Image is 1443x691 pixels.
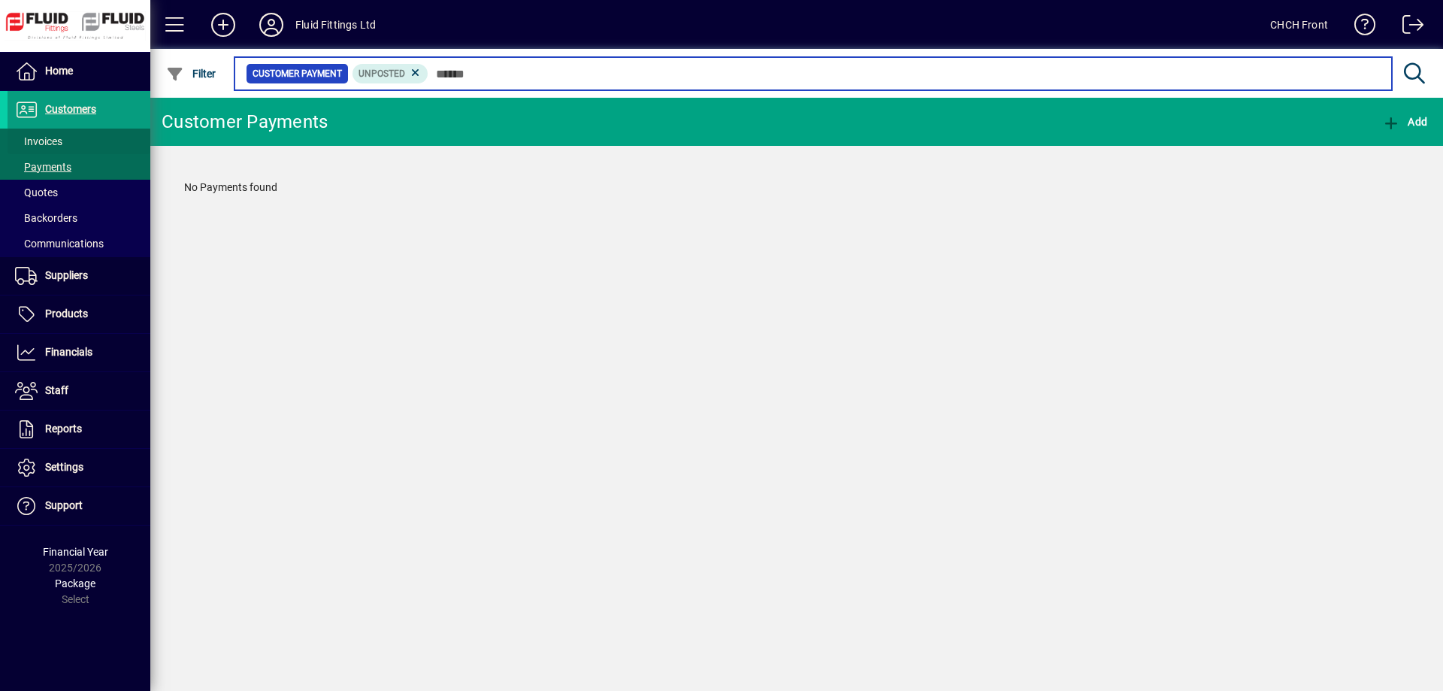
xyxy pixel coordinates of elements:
[166,68,216,80] span: Filter
[358,68,405,79] span: Unposted
[8,487,150,525] a: Support
[45,269,88,281] span: Suppliers
[45,499,83,511] span: Support
[8,411,150,448] a: Reports
[8,295,150,333] a: Products
[169,165,1424,211] div: No Payments found
[1391,3,1424,52] a: Logout
[8,372,150,410] a: Staff
[15,135,62,147] span: Invoices
[8,449,150,486] a: Settings
[8,334,150,371] a: Financials
[8,129,150,154] a: Invoices
[15,186,58,199] span: Quotes
[247,11,295,38] button: Profile
[15,161,71,173] span: Payments
[1270,13,1328,37] div: CHCH Front
[199,11,247,38] button: Add
[45,346,92,358] span: Financials
[1382,116,1427,128] span: Add
[162,110,328,134] div: Customer Payments
[43,546,108,558] span: Financial Year
[45,384,68,396] span: Staff
[15,238,104,250] span: Communications
[45,308,88,320] span: Products
[8,180,150,205] a: Quotes
[8,231,150,256] a: Communications
[8,154,150,180] a: Payments
[8,205,150,231] a: Backorders
[45,461,83,473] span: Settings
[1343,3,1376,52] a: Knowledge Base
[45,423,82,435] span: Reports
[55,577,95,589] span: Package
[162,60,220,87] button: Filter
[253,66,342,81] span: Customer Payment
[1378,108,1431,135] button: Add
[8,53,150,90] a: Home
[15,212,77,224] span: Backorders
[352,64,428,83] mat-chip: Customer Payment Status: Unposted
[8,257,150,295] a: Suppliers
[45,65,73,77] span: Home
[295,13,376,37] div: Fluid Fittings Ltd
[45,103,96,115] span: Customers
